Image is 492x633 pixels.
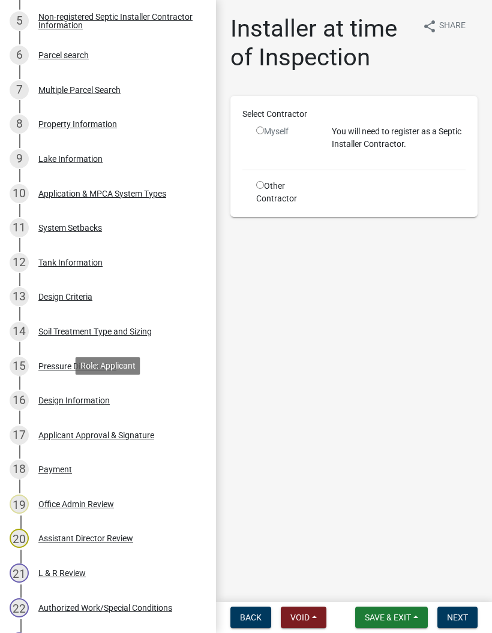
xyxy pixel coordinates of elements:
div: Office Admin Review [38,500,114,508]
div: Application & MPCA System Types [38,189,166,198]
div: Pressure Distribution [38,362,116,370]
div: 8 [10,114,29,134]
div: Payment [38,465,72,474]
div: Assistant Director Review [38,534,133,542]
div: Design Criteria [38,293,92,301]
span: Share [439,19,466,34]
button: Back [230,607,271,628]
span: Save & Exit [365,613,411,622]
div: 5 [10,11,29,31]
div: 15 [10,357,29,376]
div: 6 [10,46,29,65]
div: 18 [10,460,29,479]
i: share [422,19,437,34]
div: 7 [10,80,29,100]
div: System Setbacks [38,224,102,232]
div: Select Contractor [233,108,475,120]
button: Void [281,607,326,628]
div: Myself [256,125,314,138]
div: 19 [10,495,29,514]
span: Back [240,613,262,622]
div: 16 [10,391,29,410]
button: Save & Exit [355,607,428,628]
div: 13 [10,287,29,306]
div: 17 [10,426,29,445]
span: Next [447,613,468,622]
div: L & R Review [38,569,86,577]
div: 21 [10,563,29,583]
div: Other Contractor [247,180,323,205]
h1: Installer at time of Inspection [230,14,413,72]
div: 11 [10,218,29,237]
div: 20 [10,529,29,548]
div: Role: Applicant [76,357,140,375]
div: Design Information [38,396,110,405]
div: Soil Treatment Type and Sizing [38,327,152,336]
div: 22 [10,598,29,617]
div: 10 [10,184,29,203]
div: Property Information [38,120,117,128]
div: Non-registered Septic Installer Contractor Information [38,13,197,29]
div: Applicant Approval & Signature [38,431,154,439]
div: 9 [10,149,29,168]
div: 14 [10,322,29,341]
p: You will need to register as a Septic Installer Contractor. [332,125,466,150]
div: Multiple Parcel Search [38,86,121,94]
button: shareShare [413,14,475,38]
div: Parcel search [38,51,89,59]
div: 12 [10,253,29,272]
div: Lake Information [38,155,103,163]
div: Authorized Work/Special Conditions [38,604,172,612]
button: Next [437,607,478,628]
div: Tank Information [38,258,103,267]
span: Void [290,613,310,622]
